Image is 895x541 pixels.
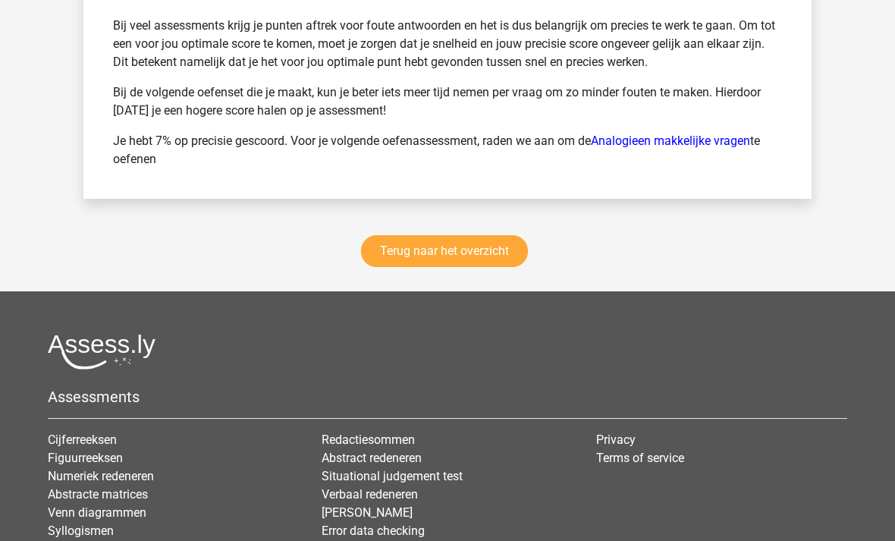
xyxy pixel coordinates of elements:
[48,451,123,466] a: Figuurreeksen
[596,433,636,448] a: Privacy
[48,524,114,539] a: Syllogismen
[322,451,422,466] a: Abstract redeneren
[322,506,413,521] a: [PERSON_NAME]
[322,433,415,448] a: Redactiesommen
[48,433,117,448] a: Cijferreeksen
[48,388,847,407] h5: Assessments
[322,524,425,539] a: Error data checking
[113,17,782,72] p: Bij veel assessments krijg je punten aftrek voor foute antwoorden en het is dus belangrijk om pre...
[113,133,782,169] p: Je hebt 7% op precisie gescoord. Voor je volgende oefenassessment, raden we aan om de te oefenen
[113,84,782,121] p: Bij de volgende oefenset die je maakt, kun je beter iets meer tijd nemen per vraag om zo minder f...
[48,506,146,521] a: Venn diagrammen
[48,335,155,370] img: Assessly logo
[48,470,154,484] a: Numeriek redeneren
[48,488,148,502] a: Abstracte matrices
[322,488,418,502] a: Verbaal redeneren
[591,134,750,149] a: Analogieen makkelijke vragen
[322,470,463,484] a: Situational judgement test
[596,451,684,466] a: Terms of service
[361,236,528,268] a: Terug naar het overzicht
